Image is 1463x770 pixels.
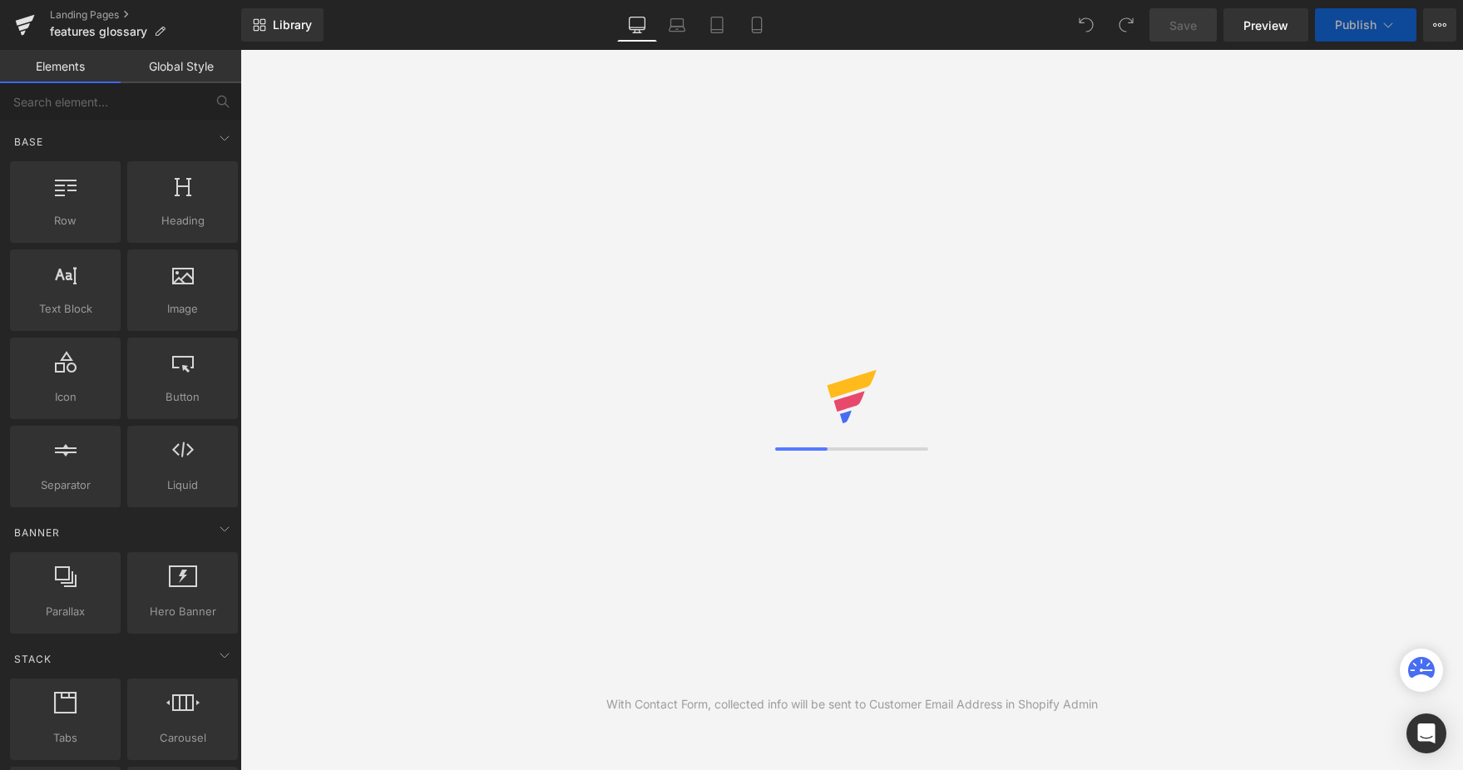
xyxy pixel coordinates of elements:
span: Base [12,134,45,150]
a: Tablet [697,8,737,42]
button: Undo [1070,8,1103,42]
a: Global Style [121,50,241,83]
span: Publish [1335,18,1377,32]
a: Landing Pages [50,8,241,22]
span: Carousel [132,729,233,747]
span: Text Block [15,300,116,318]
span: Parallax [15,603,116,620]
span: Heading [132,212,233,230]
div: Open Intercom Messenger [1406,713,1446,753]
span: Liquid [132,476,233,494]
button: More [1423,8,1456,42]
span: Save [1169,17,1197,34]
button: Redo [1110,8,1143,42]
a: Mobile [737,8,777,42]
span: Row [15,212,116,230]
span: Stack [12,651,53,667]
span: Button [132,388,233,406]
span: Icon [15,388,116,406]
a: Laptop [657,8,697,42]
span: Hero Banner [132,603,233,620]
span: features glossary [50,25,147,38]
a: Desktop [617,8,657,42]
a: Preview [1223,8,1308,42]
div: With Contact Form, collected info will be sent to Customer Email Address in Shopify Admin [606,695,1098,713]
span: Separator [15,476,116,494]
span: Tabs [15,729,116,747]
a: New Library [241,8,324,42]
span: Library [273,17,312,32]
button: Publish [1315,8,1416,42]
span: Preview [1243,17,1288,34]
span: Banner [12,525,62,540]
span: Image [132,300,233,318]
